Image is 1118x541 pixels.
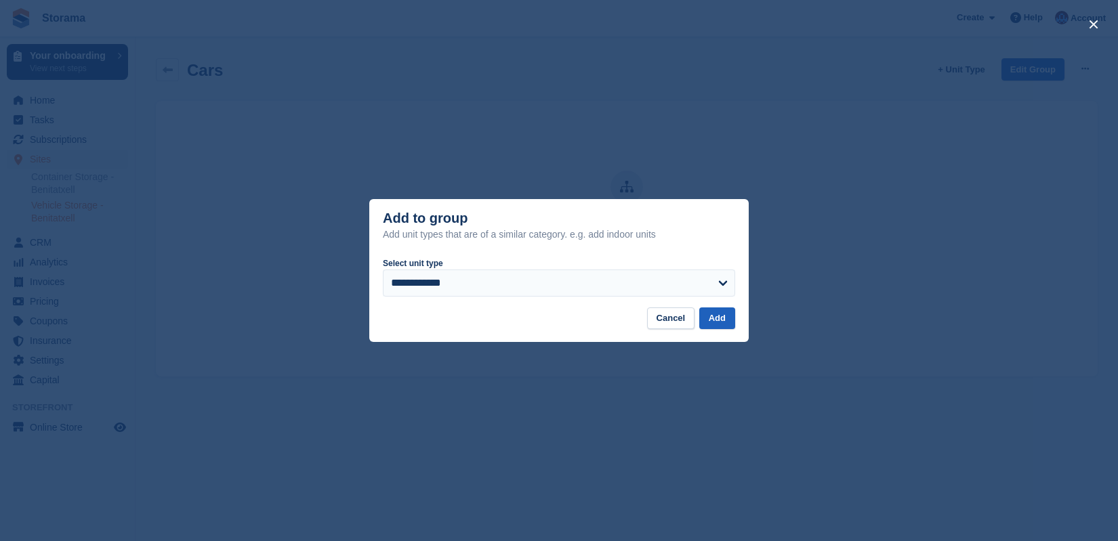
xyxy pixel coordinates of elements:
button: close [1083,14,1104,35]
div: Add unit types that are of a similar category. e.g. add indoor units [383,226,656,242]
button: Add [699,307,735,330]
button: Cancel [647,307,695,330]
label: Select unit type [383,259,443,268]
div: Add to group [383,211,656,242]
